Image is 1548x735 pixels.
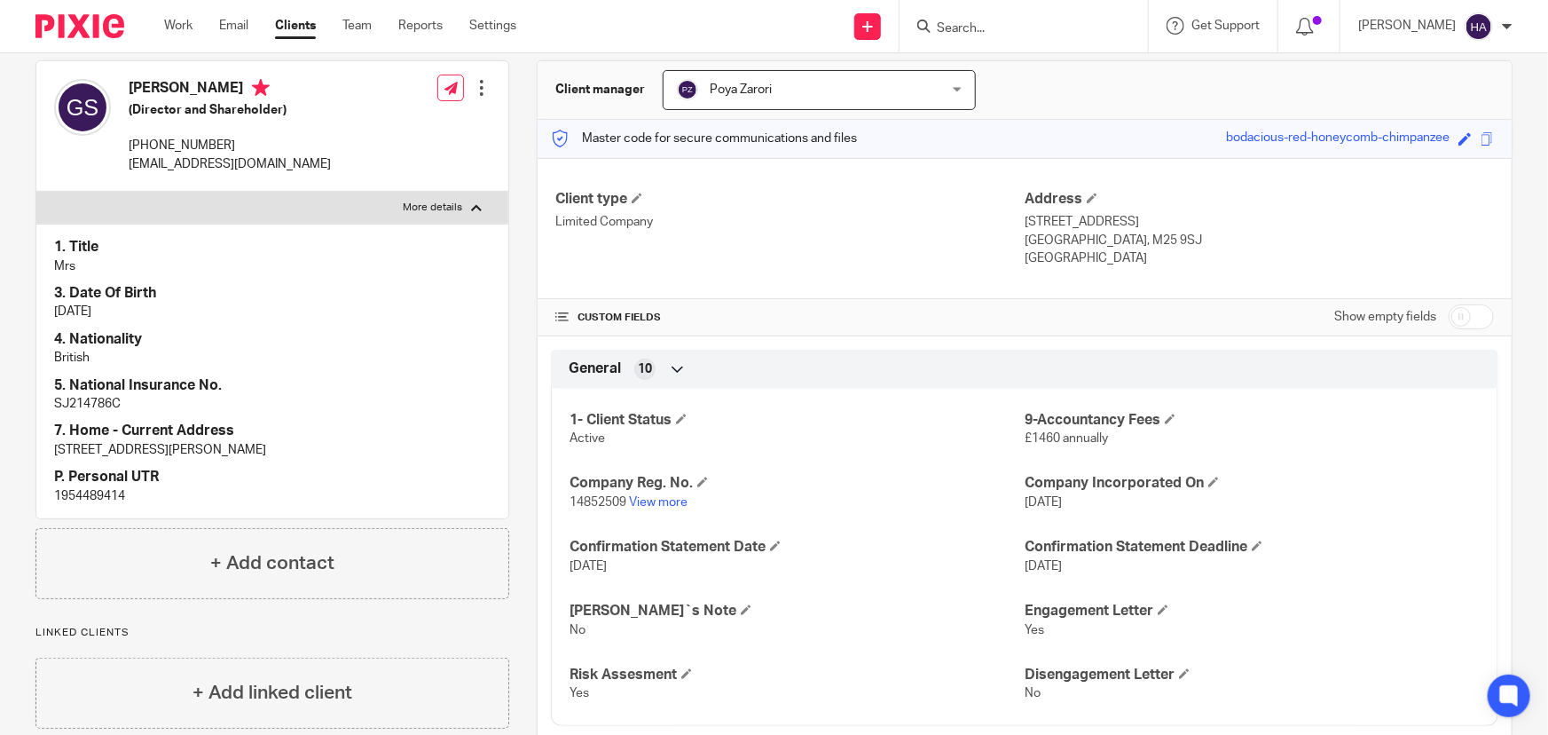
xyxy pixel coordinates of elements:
span: Get Support [1191,20,1260,32]
h4: Risk Assesment [570,666,1025,684]
i: Primary [252,79,270,97]
p: 1954489414 [54,487,491,505]
span: £1460 annually [1025,432,1108,445]
h4: [PERSON_NAME]`s Note [570,602,1025,620]
span: [DATE] [1025,496,1062,509]
span: 10 [638,360,652,378]
p: Limited Company [555,213,1025,231]
p: [EMAIL_ADDRESS][DOMAIN_NAME] [129,155,331,173]
h4: CUSTOM FIELDS [555,311,1025,325]
p: [DATE] [54,303,491,320]
span: General [569,360,621,378]
p: [STREET_ADDRESS] [1025,213,1494,231]
h4: 3. Date Of Birth [54,284,491,303]
img: svg%3E [677,79,698,100]
label: Show empty fields [1334,308,1436,326]
h3: Client manager [555,81,645,99]
input: Search [935,21,1095,37]
a: Email [219,17,248,35]
img: svg%3E [1465,12,1493,41]
h4: 7. Home - Current Address [54,422,491,440]
a: Clients [275,17,316,35]
h4: 1. Title [54,238,491,257]
p: Linked clients [35,626,509,640]
h4: 4. Nationality [54,330,491,349]
p: SJ214786C [54,395,491,413]
h4: Confirmation Statement Deadline [1025,538,1480,557]
div: bodacious-red-honeycomb-chimpanzee [1226,129,1450,149]
span: [DATE] [570,560,607,573]
a: View more [629,496,688,509]
h4: Engagement Letter [1025,602,1480,620]
span: Poya Zarori [710,83,772,96]
h4: Client type [555,190,1025,209]
p: More details [403,201,462,215]
span: No [570,624,585,636]
a: Reports [398,17,443,35]
span: Yes [570,687,589,699]
a: Settings [469,17,516,35]
p: [PHONE_NUMBER] [129,137,331,154]
p: [PERSON_NAME] [1358,17,1456,35]
h4: Company Reg. No. [570,474,1025,493]
span: 14852509 [570,496,626,509]
span: No [1025,687,1041,699]
h4: Company Incorporated On [1025,474,1480,493]
h4: + Add contact [210,549,334,577]
p: [STREET_ADDRESS][PERSON_NAME] [54,441,491,459]
a: Team [342,17,372,35]
h4: [PERSON_NAME] [129,79,331,101]
p: [GEOGRAPHIC_DATA], M25 9SJ [1025,232,1494,249]
h4: Confirmation Statement Date [570,538,1025,557]
h4: 1- Client Status [570,411,1025,430]
p: Master code for secure communications and files [551,130,857,147]
h4: 9-Accountancy Fees [1025,411,1480,430]
span: Yes [1025,624,1044,636]
span: Active [570,432,605,445]
span: [DATE] [1025,560,1062,573]
h4: Disengagement Letter [1025,666,1480,684]
p: British [54,349,491,367]
h5: (Director and Shareholder) [129,101,331,119]
h4: 5. National Insurance No. [54,376,491,395]
img: svg%3E [54,79,111,136]
h4: Address [1025,190,1494,209]
h4: P. Personal UTR [54,468,491,486]
p: [GEOGRAPHIC_DATA] [1025,249,1494,267]
a: Work [164,17,193,35]
img: Pixie [35,14,124,38]
h4: + Add linked client [193,679,352,707]
p: Mrs [54,257,491,275]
